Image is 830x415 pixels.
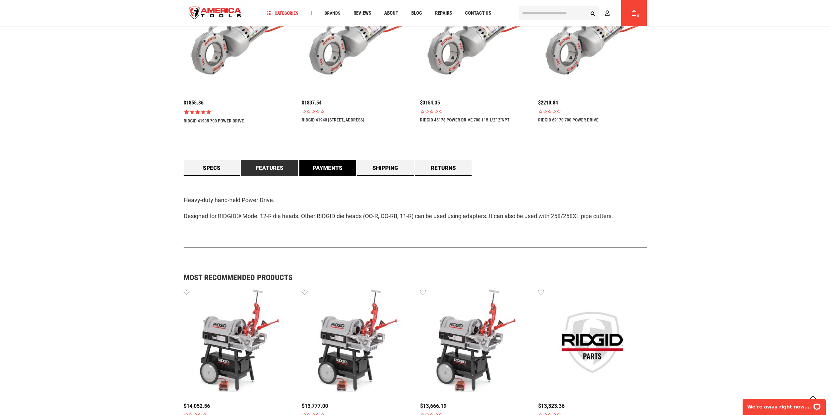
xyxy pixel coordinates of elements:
[302,100,322,106] span: $1837.54
[184,212,647,221] p: Designed for RIDGID® Model 12-R die heads. Other RIDGID die heads (OO-R, OO-RB, 11-R) can be used...
[302,403,328,409] span: $13,777.00
[184,1,247,25] a: store logo
[267,11,298,15] span: Categories
[299,160,356,176] a: Payments
[538,403,565,409] span: $13,323.36
[241,160,298,176] a: Features
[465,11,491,16] span: Contact Us
[324,11,340,15] span: Brands
[587,7,599,19] button: Search
[351,9,374,18] a: Reviews
[184,403,210,409] span: $14,052.56
[184,109,292,115] span: Rated 5.0 out of 5 stars 1 reviews
[357,160,414,176] a: Shipping
[302,109,410,114] span: Rated 0.0 out of 5 stars 0 reviews
[538,100,558,106] span: $2210.84
[302,117,364,122] a: RIDGID 41940 [STREET_ADDRESS]
[420,288,529,397] img: RIDGID 26127 1/4" - 4" BSPT HAMMER CHUCK MACHINE
[384,11,398,16] span: About
[432,9,455,18] a: Repairs
[738,394,830,415] iframe: LiveChat chat widget
[184,1,247,25] img: America Tools
[184,118,244,123] a: RIDGID 41935 700 POWER DRIVE
[420,117,509,122] a: RIDGID 45178 POWER DRIVE,700 115 1/2"-2"NPT
[420,100,440,106] span: $3154.35
[184,274,624,281] strong: Most Recommended Products
[184,100,204,106] span: $1855.86
[184,288,292,397] img: RIDGID 29863 THREADING MACH,1224 220V BSPT
[184,196,647,205] p: Heavy-duty hand-held Power Drive.
[411,11,422,16] span: Blog
[354,11,371,16] span: Reviews
[381,9,401,18] a: About
[637,14,639,18] span: 0
[538,109,647,114] span: Rated 0.0 out of 5 stars 0 reviews
[420,403,446,409] span: $13,666.19
[264,9,301,18] a: Categories
[420,109,529,114] span: Rated 0.0 out of 5 stars 0 reviews
[302,288,410,397] img: RIDGID 26122 1/4" - 4" BSPT HAMMER CHUCK MACHINE 240V 60HZ
[538,288,647,397] img: RIDGID 12833 CABLE,C13ICSB 5/16X35'
[415,160,472,176] a: Returns
[184,160,240,176] a: Specs
[322,9,343,18] a: Brands
[435,11,452,16] span: Repairs
[462,9,494,18] a: Contact Us
[408,9,425,18] a: Blog
[538,117,598,122] a: RIDGID 69170 700 POWER DRIVE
